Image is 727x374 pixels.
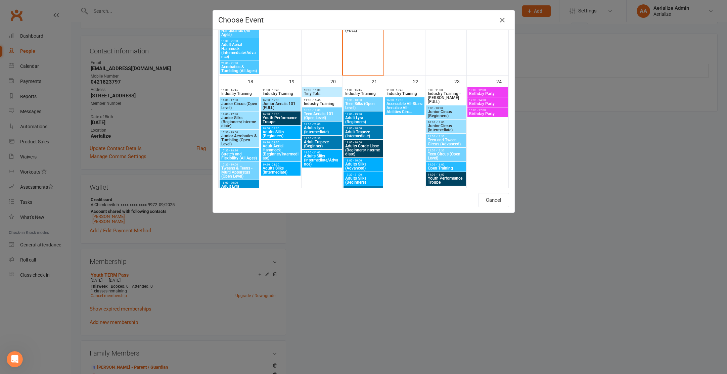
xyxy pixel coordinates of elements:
[289,76,301,87] div: 19
[64,79,83,86] div: • [DATE]
[106,226,117,231] span: Help
[345,130,382,138] span: Adult Trapeze (Intermediate)
[304,89,340,92] span: 10:00 - 11:00
[262,113,299,116] span: 16:30 - 18:30
[304,126,340,134] span: Adults Lyra (Intermediate)
[221,152,258,160] span: Stretch and Flexibility (All Ages)
[31,129,50,136] div: • [DATE]
[262,116,299,124] span: Youth Performance Troupe
[221,184,258,192] span: Adult Lyra (Advanced 1)
[248,76,260,87] div: 18
[386,89,423,92] span: 11:00 - 15:45
[304,102,340,106] span: Industry Training
[304,123,340,126] span: 18:00 - 20:00
[8,172,21,185] img: Profile image for Toby
[8,97,21,111] img: Profile image for Emily
[427,166,464,170] span: Open Training
[15,226,29,231] span: Home
[24,104,63,111] div: [PERSON_NAME]
[8,147,21,160] img: Profile image for Toby
[345,159,382,162] span: 18:00 - 20:00
[345,176,382,184] span: Adults Silks (Beginners)
[221,43,258,59] span: Adult Aerial Hammock (Intermediate/Advance)
[469,99,506,102] span: 12:30 - 14:30
[304,112,340,120] span: Teen Aerials 101 (Open Level)
[221,99,258,102] span: 16:00 - 17:30
[24,98,687,103] span: Hey Aerialize, Did you know your members can retry a failed payment from the Clubworx member app?...
[469,109,506,112] span: 15:00 - 17:00
[427,135,464,138] span: 12:00 - 13:30
[427,124,464,132] span: Junior Circus (Intermediate)
[345,144,382,156] span: Adults Corde Lisse (Beginners/Intermediate)
[24,203,63,211] div: [PERSON_NAME]
[218,16,509,24] h4: Choose Event
[221,166,258,178] span: Tweens & Teens - Multi Apparatus (Open Level)
[427,152,464,160] span: Teen Circus (Open Level)
[497,15,508,26] button: Close
[345,113,382,116] span: 18:00 - 19:30
[24,73,98,78] span: Did that answer your question?
[427,89,464,92] span: 9:00 - 11:00
[386,99,423,102] span: 16:30 - 17:30
[496,76,508,87] div: 24
[262,163,299,166] span: 19:30 - 21:30
[469,92,506,96] span: Birthday Party
[262,127,299,130] span: 18:00 - 19:30
[221,92,258,96] span: Industry Training
[37,189,98,202] button: Ask a question
[45,209,89,236] button: Messages
[345,99,382,102] span: 16:30 - 18:00
[8,197,21,210] img: Profile image for Toby
[7,351,23,367] iframe: Intercom live chat
[24,129,30,136] div: Jia
[221,102,258,110] span: Junior Circus (Open Level)
[262,99,299,102] span: 16:00 - 17:30
[427,149,464,152] span: 12:00 - 13:30
[24,197,65,202] span: Was that helpful?
[262,89,299,92] span: 11:00 - 15:45
[427,107,464,110] span: 9:00 - 10:30
[54,226,80,231] span: Messages
[24,172,104,178] span: Is that what you were looking for?
[221,116,258,128] span: Junior Silks (Beginners/Intermediate)
[469,112,506,116] span: Birthday Party
[221,40,258,43] span: 19:30 - 21:30
[8,73,21,86] img: Profile image for Toby
[24,147,104,153] span: Is that what you were looking for?
[221,29,258,37] span: Handstands (All Ages)
[345,92,382,96] span: Industry Training
[221,131,258,134] span: 17:30 - 19:00
[221,163,258,166] span: 17:30 - 19:00
[386,102,423,114] span: Accessible All-Stars: Aerialize All-Abilities Circ...
[304,154,340,166] span: Adults Silks (Intermediate/Advance)
[345,89,382,92] span: 11:00 - 15:45
[24,48,335,53] span: Hello there, Thank you for your reply. That's great, appreciate you letting me know :) Have a won...
[221,89,258,92] span: 11:00 - 15:45
[304,151,340,154] span: 19:00 - 21:00
[221,65,258,73] span: Acrobatics & Tumbling (All Ages)
[262,141,299,144] span: 19:30 - 21:00
[345,141,382,144] span: 18:00 - 20:00
[427,92,464,104] span: Industry Training - [PERSON_NAME] (FULL)
[262,166,299,174] span: Adults Silks (Intermediate)
[262,144,299,160] span: Adult Aerial Hammock (Beginner/Intermediate)
[262,92,299,96] span: Industry Training
[8,23,21,36] div: Profile image for Bec
[330,76,343,87] div: 20
[427,176,464,184] span: Youth Performance Troupe
[24,179,63,186] div: [PERSON_NAME]
[221,113,258,116] span: 16:00 - 17:30
[304,99,340,102] span: 11:00 - 15:45
[221,62,258,65] span: 20:00 - 21:30
[454,76,466,87] div: 23
[50,3,86,14] h1: Messages
[24,30,33,37] div: Bec
[24,54,33,61] div: Bec
[345,162,382,170] span: Adults Silks (Advanced)
[221,134,258,146] span: Junior Acrobatics & Tumbling (Open Level)
[478,193,509,207] button: Cancel
[427,138,464,146] span: Teen and Tween Circus (Advanced)
[469,102,506,106] span: Birthday Party
[64,154,83,161] div: • [DATE]
[90,209,134,236] button: Help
